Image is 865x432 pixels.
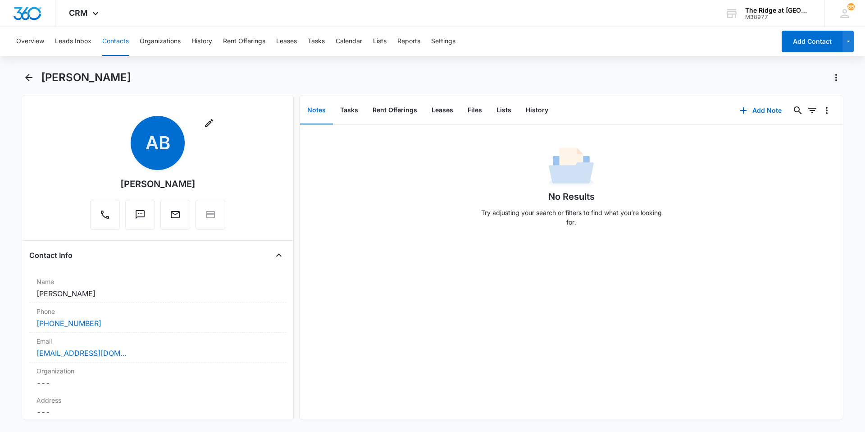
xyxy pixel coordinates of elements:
[745,14,811,20] div: account id
[397,27,420,56] button: Reports
[300,97,333,124] button: Notes
[102,27,129,56] button: Contacts
[36,395,279,405] label: Address
[36,377,279,388] dd: ---
[160,200,190,230] button: Email
[548,190,595,203] h1: No Results
[36,307,279,316] label: Phone
[477,208,666,227] p: Try adjusting your search or filters to find what you’re looking for.
[847,3,855,10] span: 85
[333,97,365,124] button: Tasks
[29,392,286,422] div: Address---
[36,318,101,329] a: [PHONE_NUMBER]
[22,70,36,85] button: Back
[69,8,88,18] span: CRM
[36,288,279,299] dd: [PERSON_NAME]
[373,27,387,56] button: Lists
[131,116,185,170] span: AB
[29,273,286,303] div: Name[PERSON_NAME]
[29,250,73,261] h4: Contact Info
[272,248,286,262] button: Close
[519,97,555,124] button: History
[55,27,91,56] button: Leads Inbox
[191,27,212,56] button: History
[336,27,362,56] button: Calendar
[745,7,811,14] div: account name
[424,97,460,124] button: Leases
[36,336,279,346] label: Email
[805,103,819,118] button: Filters
[308,27,325,56] button: Tasks
[36,277,279,286] label: Name
[120,177,196,191] div: [PERSON_NAME]
[489,97,519,124] button: Lists
[819,103,834,118] button: Overflow Menu
[29,303,286,333] div: Phone[PHONE_NUMBER]
[125,214,155,221] a: Text
[829,70,843,85] button: Actions
[41,71,131,84] h1: [PERSON_NAME]
[36,366,279,376] label: Organization
[29,363,286,392] div: Organization---
[791,103,805,118] button: Search...
[125,200,155,230] button: Text
[223,27,265,56] button: Rent Offerings
[365,97,424,124] button: Rent Offerings
[16,27,44,56] button: Overview
[90,200,120,230] button: Call
[847,3,855,10] div: notifications count
[29,333,286,363] div: Email[EMAIL_ADDRESS][DOMAIN_NAME]
[460,97,489,124] button: Files
[431,27,455,56] button: Settings
[782,31,842,52] button: Add Contact
[36,407,279,418] dd: ---
[276,27,297,56] button: Leases
[549,145,594,190] img: No Data
[140,27,181,56] button: Organizations
[731,100,791,121] button: Add Note
[36,348,127,358] a: [EMAIL_ADDRESS][DOMAIN_NAME]
[160,214,190,221] a: Email
[90,214,120,221] a: Call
